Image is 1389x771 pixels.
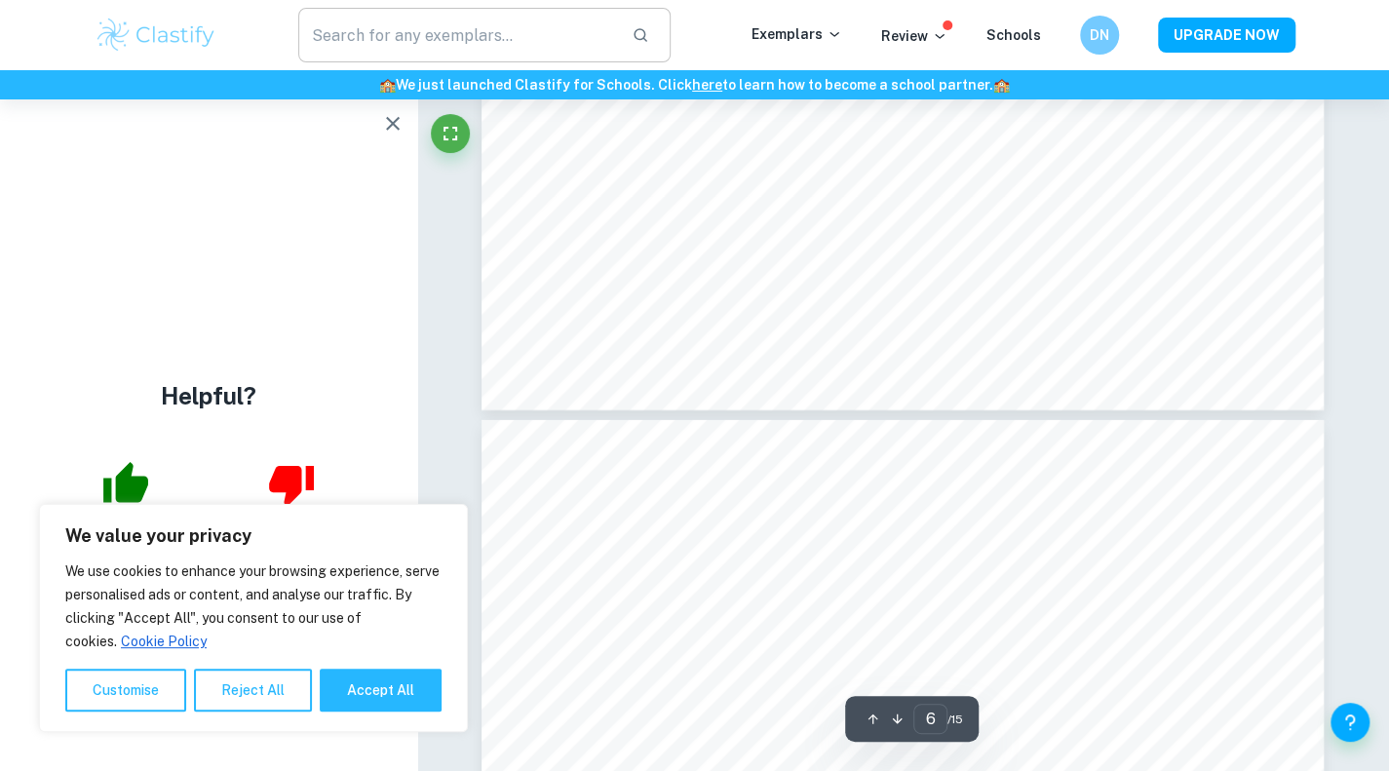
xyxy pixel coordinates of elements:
button: Accept All [320,669,442,712]
h6: DN [1088,24,1110,46]
h6: We just launched Clastify for Schools. Click to learn how to become a school partner. [4,74,1385,96]
span: / 15 [947,711,963,728]
button: Reject All [194,669,312,712]
button: DN [1080,16,1119,55]
button: Help and Feedback [1331,703,1370,742]
p: Review [881,25,947,47]
button: Fullscreen [431,114,470,153]
p: We value your privacy [65,524,442,548]
img: Clastify logo [95,16,218,55]
input: Search for any exemplars... [298,8,617,62]
p: We use cookies to enhance your browsing experience, serve personalised ads or content, and analys... [65,559,442,653]
button: UPGRADE NOW [1158,18,1295,53]
a: Cookie Policy [120,633,208,650]
a: Schools [986,27,1041,43]
button: Customise [65,669,186,712]
h4: Helpful? [161,378,256,413]
div: We value your privacy [39,504,468,732]
a: here [692,77,722,93]
span: 🏫 [379,77,396,93]
span: 🏫 [993,77,1010,93]
p: Exemplars [752,23,842,45]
